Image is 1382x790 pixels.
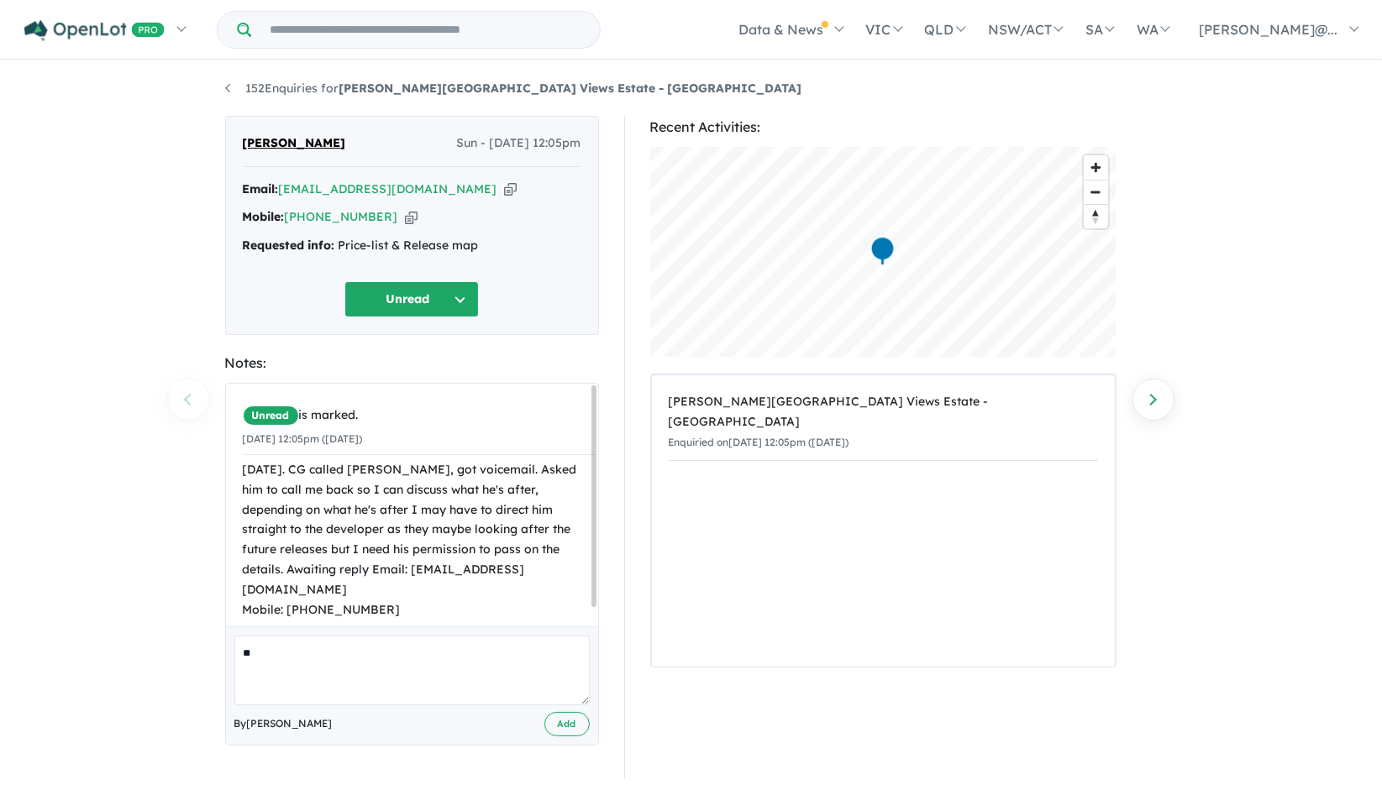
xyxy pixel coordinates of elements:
[457,133,581,154] span: Sun - [DATE] 12:05pm
[344,281,479,317] button: Unread
[669,392,1098,432] div: [PERSON_NAME][GEOGRAPHIC_DATA] Views Estate - [GEOGRAPHIC_DATA]
[243,238,335,253] strong: Requested info:
[243,432,363,445] small: [DATE] 12:05pm ([DATE])
[255,12,596,48] input: Try estate name, suburb, builder or developer
[243,133,346,154] span: [PERSON_NAME]
[225,352,599,374] div: Notes:
[339,81,802,96] strong: [PERSON_NAME][GEOGRAPHIC_DATA] Views Estate - [GEOGRAPHIC_DATA]
[405,208,418,226] button: Copy
[1084,205,1108,228] span: Reset bearing to north
[504,180,517,198] button: Copy
[243,405,299,426] span: Unread
[225,79,1158,99] nav: breadcrumb
[650,147,1117,357] canvas: Map
[285,209,398,224] a: [PHONE_NUMBER]
[669,436,849,448] small: Enquiried on [DATE] 12:05pm ([DATE])
[1084,204,1108,228] button: Reset bearing to north
[243,460,596,620] div: [DATE]. CG called [PERSON_NAME], got voicemail. Asked him to call me back so I can discuss what h...
[243,236,581,256] div: Price-list & Release map
[1084,155,1108,180] button: Zoom in
[544,712,590,736] button: Add
[1084,180,1108,204] button: Zoom out
[669,384,1098,461] a: [PERSON_NAME][GEOGRAPHIC_DATA] Views Estate - [GEOGRAPHIC_DATA]Enquiried on[DATE] 12:05pm ([DATE])
[1084,180,1108,204] span: Zoom out
[279,181,497,196] a: [EMAIL_ADDRESS][DOMAIN_NAME]
[225,81,802,96] a: 152Enquiries for[PERSON_NAME][GEOGRAPHIC_DATA] Views Estate - [GEOGRAPHIC_DATA]
[243,181,279,196] strong: Email:
[243,209,285,224] strong: Mobile:
[234,715,333,732] span: By [PERSON_NAME]
[1199,21,1337,38] span: [PERSON_NAME]@...
[650,116,1117,139] div: Recent Activities:
[24,20,165,41] img: Openlot PRO Logo White
[243,405,596,426] div: is marked.
[870,236,895,267] div: Map marker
